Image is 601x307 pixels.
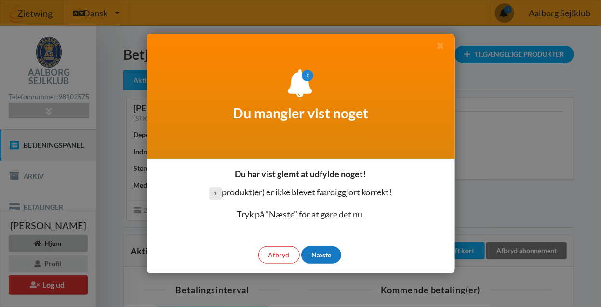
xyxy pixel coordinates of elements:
div: Næste [301,246,341,264]
p: produkt(er) er ikke blevet færdiggjort korrekt! [209,186,392,200]
div: Du mangler vist noget [147,34,455,159]
div: Afbryd [258,246,300,264]
p: Tryk på "Næste" for at gøre det nu. [209,208,392,221]
span: 1 [209,187,222,200]
i: 1 [302,70,313,81]
h3: Du har vist glemt at udfylde noget! [235,168,366,179]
